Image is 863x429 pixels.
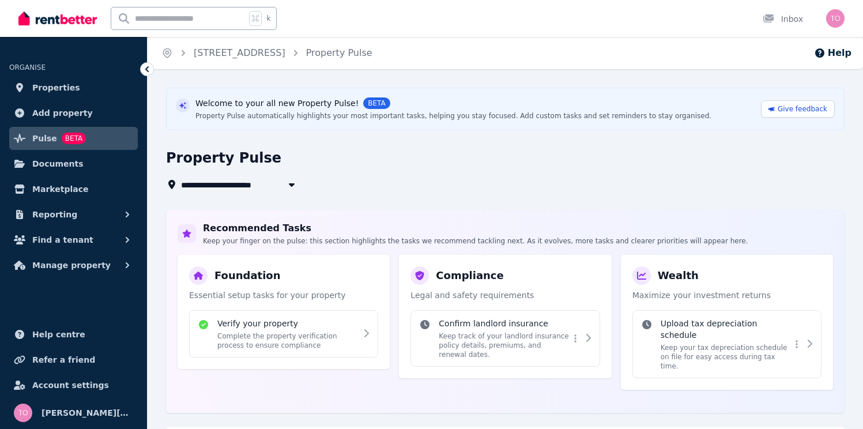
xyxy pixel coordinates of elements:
div: Verify your propertyComplete the property verification process to ensure compliance [189,310,378,357]
span: Refer a friend [32,353,95,367]
h4: Verify your property [217,318,357,329]
a: Account settings [9,374,138,397]
p: Keep your finger on the pulse: this section highlights the tasks we recommend tackling next. As i... [203,236,748,246]
a: Help centre [9,323,138,346]
span: Manage property [32,258,111,272]
img: tommy@rentbetter.com.au [826,9,845,28]
span: Marketplace [32,182,88,196]
span: Give feedback [778,104,827,114]
span: k [266,14,270,23]
span: Find a tenant [32,233,93,247]
button: Manage property [9,254,138,277]
span: BETA [363,97,390,109]
div: Inbox [763,13,803,25]
button: More options [570,332,581,345]
span: Pulse [32,131,57,145]
p: Essential setup tasks for your property [189,289,378,301]
p: Keep track of your landlord insurance policy details, premiums, and renewal dates. [439,332,569,359]
span: BETA [62,133,86,144]
button: Reporting [9,203,138,226]
a: Add property [9,101,138,125]
p: Complete the property verification process to ensure compliance [217,332,357,350]
h4: Confirm landlord insurance [439,318,569,329]
p: Legal and safety requirements [410,289,600,301]
a: Refer a friend [9,348,138,371]
div: Confirm landlord insuranceKeep track of your landlord insurance policy details, premiums, and ren... [410,310,600,367]
span: [PERSON_NAME][EMAIL_ADDRESS][DOMAIN_NAME] [42,406,133,420]
h4: Upload tax depreciation schedule [661,318,791,341]
button: Help [814,46,851,60]
h1: Property Pulse [166,149,281,167]
span: Welcome to your all new Property Pulse! [195,97,359,109]
h3: Wealth [658,268,699,284]
h3: Foundation [214,268,281,284]
a: Documents [9,152,138,175]
h3: Compliance [436,268,503,284]
div: Property Pulse automatically highlights your most important tasks, helping you stay focused. Add ... [195,111,711,121]
img: tommy@rentbetter.com.au [14,404,32,422]
span: ORGANISE [9,63,46,71]
span: Add property [32,106,93,120]
h2: Recommended Tasks [203,221,748,235]
a: Marketplace [9,178,138,201]
a: Give feedback [761,100,835,118]
span: Documents [32,157,84,171]
span: Help centre [32,328,85,341]
img: RentBetter [18,10,97,27]
nav: Breadcrumb [148,37,386,69]
p: Keep your tax depreciation schedule on file for easy access during tax time. [661,343,791,371]
a: PulseBETA [9,127,138,150]
span: Reporting [32,208,77,221]
p: Maximize your investment returns [632,289,821,301]
span: Property Pulse [306,46,372,60]
a: Properties [9,76,138,99]
div: Upload tax depreciation scheduleKeep your tax depreciation schedule on file for easy access durin... [632,310,821,378]
a: [STREET_ADDRESS] [194,47,285,58]
button: Find a tenant [9,228,138,251]
span: Account settings [32,378,109,392]
button: More options [791,337,802,351]
span: Properties [32,81,80,95]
